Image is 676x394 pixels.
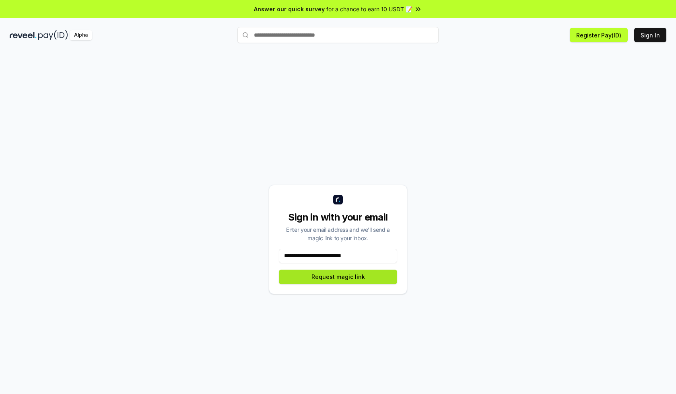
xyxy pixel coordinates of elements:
img: reveel_dark [10,30,37,40]
div: Alpha [70,30,92,40]
img: logo_small [333,195,343,204]
button: Sign In [634,28,666,42]
span: for a chance to earn 10 USDT 📝 [326,5,412,13]
button: Request magic link [279,270,397,284]
span: Answer our quick survey [254,5,325,13]
div: Sign in with your email [279,211,397,224]
button: Register Pay(ID) [570,28,628,42]
div: Enter your email address and we’ll send a magic link to your inbox. [279,225,397,242]
img: pay_id [38,30,68,40]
